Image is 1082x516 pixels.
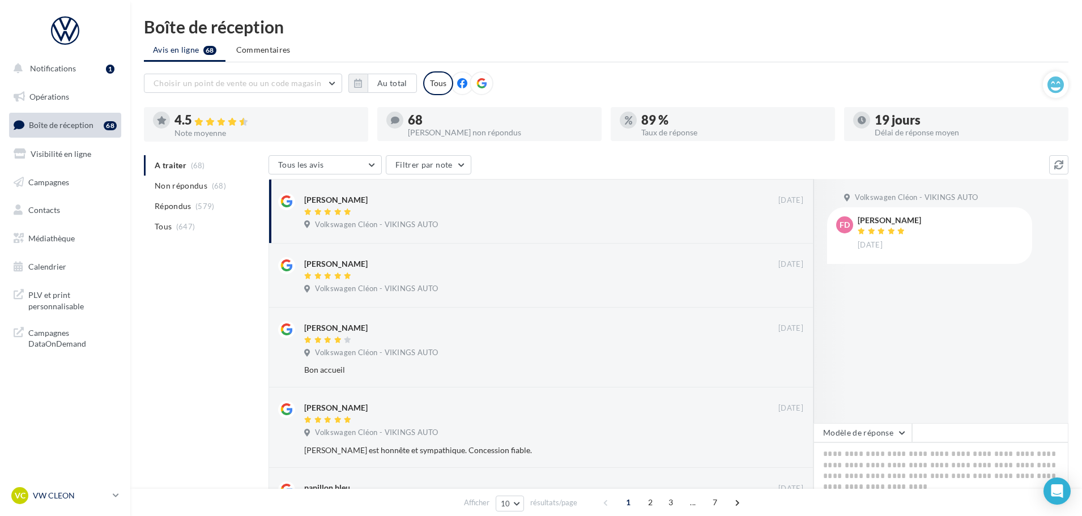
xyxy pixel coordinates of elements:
span: ... [684,493,702,511]
a: VC VW CLEON [9,485,121,506]
a: Campagnes DataOnDemand [7,321,123,354]
a: Calendrier [7,255,123,279]
span: [DATE] [858,240,883,250]
a: Boîte de réception68 [7,113,123,137]
div: papillon bleu [304,482,350,493]
span: Tous [155,221,172,232]
button: Tous les avis [269,155,382,174]
span: Choisir un point de vente ou un code magasin [154,78,321,88]
span: (68) [212,181,226,190]
div: [PERSON_NAME] [304,194,368,206]
button: Modèle de réponse [813,423,912,442]
div: Tous [423,71,453,95]
div: 68 [408,114,593,126]
span: Médiathèque [28,233,75,243]
span: Opérations [29,92,69,101]
span: Contacts [28,205,60,215]
a: Contacts [7,198,123,222]
span: 1 [619,493,637,511]
div: 89 % [641,114,826,126]
button: Au total [348,74,417,93]
span: (647) [176,222,195,231]
span: Visibilité en ligne [31,149,91,159]
span: Volkswagen Cléon - VIKINGS AUTO [315,284,438,294]
div: 1 [106,65,114,74]
span: [DATE] [778,323,803,334]
a: Opérations [7,85,123,109]
div: 19 jours [875,114,1059,126]
span: Volkswagen Cléon - VIKINGS AUTO [855,193,978,203]
a: Visibilité en ligne [7,142,123,166]
div: Délai de réponse moyen [875,129,1059,137]
button: Choisir un point de vente ou un code magasin [144,74,342,93]
span: [DATE] [778,484,803,494]
span: résultats/page [530,497,577,508]
span: 10 [501,499,510,508]
div: [PERSON_NAME] est honnête et sympathique. Concession fiable. [304,445,730,456]
div: Open Intercom Messenger [1043,477,1071,505]
span: 3 [662,493,680,511]
p: VW CLEON [33,490,108,501]
a: Médiathèque [7,227,123,250]
button: Filtrer par note [386,155,471,174]
div: [PERSON_NAME] [858,216,921,224]
div: [PERSON_NAME] [304,402,368,413]
span: [DATE] [778,403,803,413]
span: 2 [641,493,659,511]
span: Afficher [464,497,489,508]
span: Campagnes [28,177,69,186]
span: Répondus [155,201,191,212]
span: Volkswagen Cléon - VIKINGS AUTO [315,220,438,230]
div: Taux de réponse [641,129,826,137]
span: 7 [706,493,724,511]
div: Boîte de réception [144,18,1068,35]
span: Volkswagen Cléon - VIKINGS AUTO [315,428,438,438]
span: Fd [840,219,850,231]
div: Bon accueil [304,364,730,376]
span: Notifications [30,63,76,73]
button: 10 [496,496,525,511]
span: PLV et print personnalisable [28,287,117,312]
div: [PERSON_NAME] [304,322,368,334]
span: Boîte de réception [29,120,93,130]
a: Campagnes [7,170,123,194]
div: 68 [104,121,117,130]
div: [PERSON_NAME] [304,258,368,270]
span: Campagnes DataOnDemand [28,325,117,349]
div: Note moyenne [174,129,359,137]
span: Tous les avis [278,160,324,169]
button: Au total [368,74,417,93]
a: PLV et print personnalisable [7,283,123,316]
span: [DATE] [778,259,803,270]
span: (579) [195,202,215,211]
span: Calendrier [28,262,66,271]
div: [PERSON_NAME] non répondus [408,129,593,137]
span: Volkswagen Cléon - VIKINGS AUTO [315,348,438,358]
div: 4.5 [174,114,359,127]
span: [DATE] [778,195,803,206]
span: Commentaires [236,44,291,56]
span: Non répondus [155,180,207,191]
span: VC [15,490,25,501]
button: Notifications 1 [7,57,119,80]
